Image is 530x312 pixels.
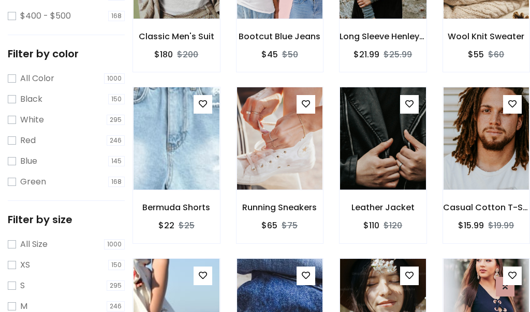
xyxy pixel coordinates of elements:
[282,49,298,60] del: $50
[237,32,323,41] h6: Bootcut Blue Jeans
[107,135,125,146] span: 246
[340,32,426,41] h6: Long Sleeve Henley T-Shirt
[108,177,125,187] span: 168
[8,48,125,60] h5: Filter by color
[261,50,278,59] h6: $45
[133,202,220,212] h6: Bermuda Shorts
[154,50,173,59] h6: $180
[443,202,530,212] h6: Casual Cotton T-Shirt
[282,220,298,231] del: $75
[20,259,30,271] label: XS
[108,11,125,21] span: 168
[107,115,125,125] span: 295
[108,260,125,270] span: 150
[177,49,198,60] del: $200
[354,50,379,59] h6: $21.99
[158,221,174,230] h6: $22
[104,239,125,249] span: 1000
[384,49,412,60] del: $25.99
[20,72,54,85] label: All Color
[107,280,125,291] span: 295
[384,220,402,231] del: $120
[20,114,44,126] label: White
[20,279,25,292] label: S
[488,49,504,60] del: $60
[108,94,125,104] span: 150
[458,221,484,230] h6: $15.99
[443,32,530,41] h6: Wool Knit Sweater
[20,10,71,22] label: $400 - $500
[20,93,42,105] label: Black
[20,155,37,167] label: Blue
[107,301,125,311] span: 246
[237,202,323,212] h6: Running Sneakers
[488,220,514,231] del: $19.99
[179,220,195,231] del: $25
[363,221,379,230] h6: $110
[340,202,426,212] h6: Leather Jacket
[20,176,46,188] label: Green
[20,134,36,147] label: Red
[8,213,125,226] h5: Filter by size
[468,50,484,59] h6: $55
[133,32,220,41] h6: Classic Men's Suit
[20,238,48,251] label: All Size
[108,156,125,166] span: 145
[104,73,125,84] span: 1000
[261,221,277,230] h6: $65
